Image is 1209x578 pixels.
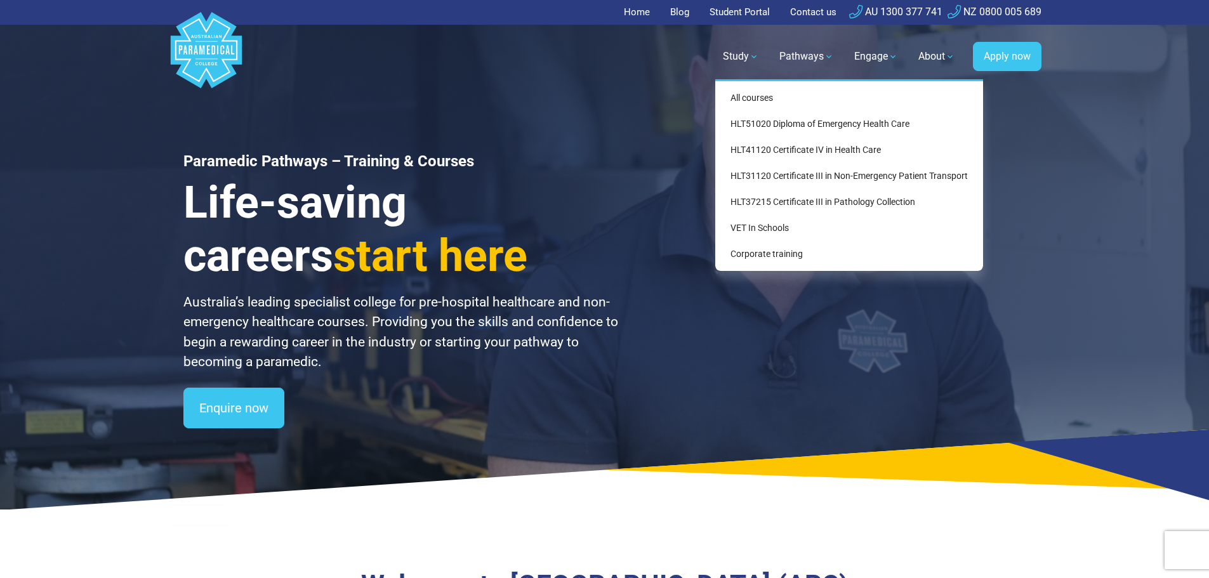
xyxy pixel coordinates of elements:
a: NZ 0800 005 689 [948,6,1041,18]
a: HLT51020 Diploma of Emergency Health Care [720,112,978,136]
a: Pathways [772,39,842,74]
a: Study [715,39,767,74]
a: Engage [847,39,906,74]
a: HLT41120 Certificate IV in Health Care [720,138,978,162]
a: Corporate training [720,242,978,266]
a: Australian Paramedical College [168,25,244,89]
div: Study [715,79,983,271]
h1: Paramedic Pathways – Training & Courses [183,152,620,171]
a: AU 1300 377 741 [849,6,942,18]
a: Apply now [973,42,1041,71]
a: HLT37215 Certificate III in Pathology Collection [720,190,978,214]
a: Enquire now [183,388,284,428]
a: About [911,39,963,74]
span: start here [333,230,527,282]
p: Australia’s leading specialist college for pre-hospital healthcare and non-emergency healthcare c... [183,292,620,372]
a: HLT31120 Certificate III in Non-Emergency Patient Transport [720,164,978,188]
a: All courses [720,86,978,110]
a: VET In Schools [720,216,978,240]
h3: Life-saving careers [183,176,620,282]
